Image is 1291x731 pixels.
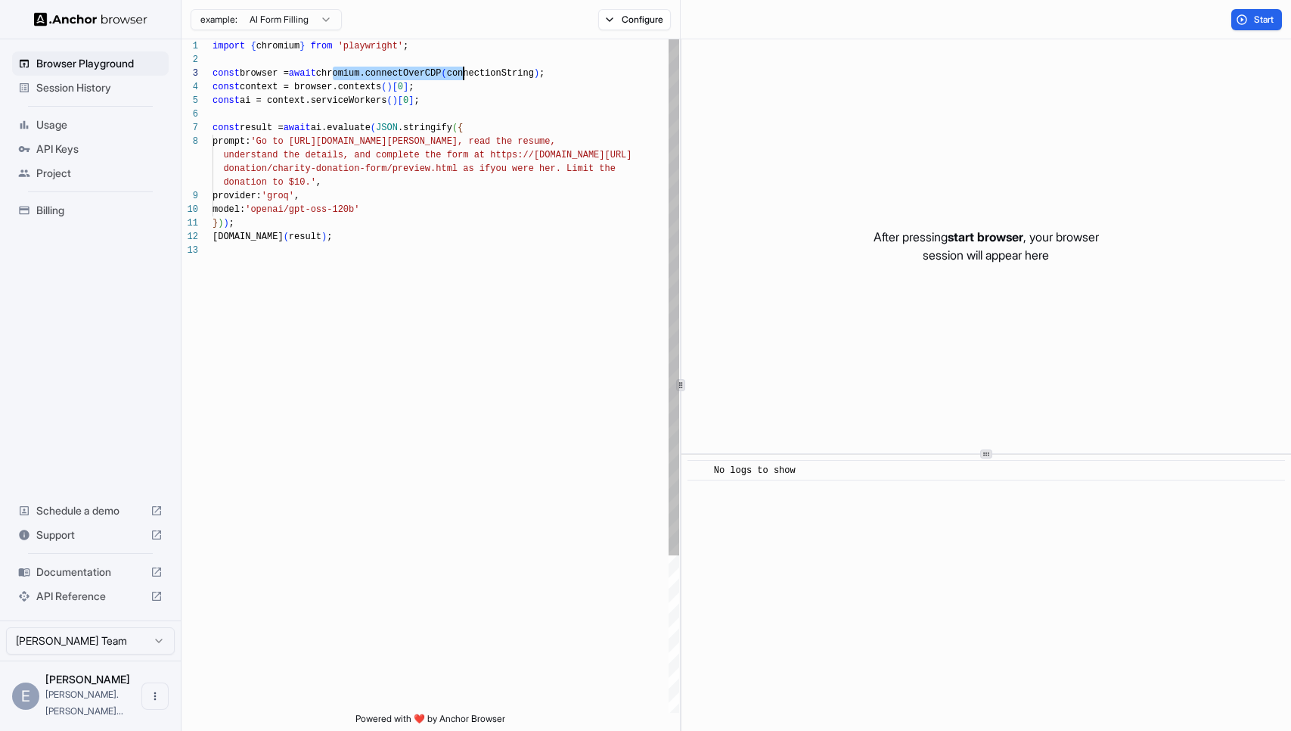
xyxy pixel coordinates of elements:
span: { [458,123,463,133]
span: result = [240,123,284,133]
div: 1 [182,39,198,53]
span: } [213,218,218,229]
p: After pressing , your browser session will appear here [874,228,1099,264]
div: 5 [182,94,198,107]
button: Open menu [141,683,169,710]
div: 9 [182,189,198,203]
span: } [299,41,305,51]
span: API Keys [36,142,163,157]
div: 3 [182,67,198,80]
div: E [12,683,39,710]
button: Configure [598,9,672,30]
span: const [213,68,240,79]
span: Eric Fondren [45,673,130,686]
span: example: [200,14,237,26]
span: context = browser.contexts [240,82,381,92]
span: ; [414,95,419,106]
span: Usage [36,117,163,132]
span: model: [213,204,245,215]
span: , [316,177,321,188]
span: 0 [398,82,403,92]
span: const [213,95,240,106]
span: const [213,123,240,133]
span: ) [534,68,539,79]
span: ai.evaluate [311,123,371,133]
span: { [250,41,256,51]
span: 'Go to [URL][DOMAIN_NAME][PERSON_NAME], re [250,136,479,147]
button: Start [1231,9,1282,30]
span: , [294,191,299,201]
div: 10 [182,203,198,216]
span: donation/charity-donation-form/preview.html as if [223,163,490,174]
span: ) [393,95,398,106]
span: 0 [403,95,408,106]
span: chromium [256,41,300,51]
span: ; [403,41,408,51]
span: ] [408,95,414,106]
div: Support [12,523,169,547]
span: provider: [213,191,262,201]
div: 8 [182,135,198,148]
span: [ [398,95,403,106]
div: 12 [182,230,198,244]
div: Session History [12,76,169,100]
span: ) [386,82,392,92]
span: ; [539,68,545,79]
span: ] [403,82,408,92]
span: import [213,41,245,51]
span: ) [321,232,327,242]
span: chromium.connectOverCDP [316,68,442,79]
span: Powered with ❤️ by Anchor Browser [355,713,505,731]
span: Project [36,166,163,181]
span: Session History [36,80,163,95]
div: 7 [182,121,198,135]
div: 2 [182,53,198,67]
span: result [289,232,321,242]
span: Billing [36,203,163,218]
div: Billing [12,198,169,222]
span: ( [386,95,392,106]
div: API Reference [12,584,169,608]
span: API Reference [36,589,144,604]
span: ( [441,68,446,79]
span: await [289,68,316,79]
span: Schedule a demo [36,503,144,518]
span: prompt: [213,136,250,147]
span: ​ [695,463,703,478]
span: ( [452,123,458,133]
span: from [311,41,333,51]
div: API Keys [12,137,169,161]
span: eric.n.fondren@gmail.com [45,689,123,717]
span: ; [327,232,332,242]
span: you were her. Limit the [490,163,616,174]
span: 'openai/gpt-oss-120b' [245,204,359,215]
span: understand the details, and complete the form at h [223,150,495,160]
span: Support [36,527,144,543]
span: Start [1254,14,1275,26]
span: await [284,123,311,133]
div: 11 [182,216,198,230]
div: Schedule a demo [12,499,169,523]
span: ) [223,218,228,229]
span: Browser Playground [36,56,163,71]
span: .stringify [398,123,452,133]
span: ( [284,232,289,242]
span: 'groq' [262,191,294,201]
span: No logs to show [714,465,796,476]
div: Browser Playground [12,51,169,76]
div: 13 [182,244,198,257]
img: Anchor Logo [34,12,147,26]
span: ttps://[DOMAIN_NAME][URL] [495,150,632,160]
span: ( [381,82,386,92]
div: Usage [12,113,169,137]
span: const [213,82,240,92]
div: 6 [182,107,198,121]
span: Documentation [36,565,144,580]
div: Documentation [12,560,169,584]
span: browser = [240,68,289,79]
span: start browser [948,229,1023,244]
span: ( [371,123,376,133]
span: JSON [376,123,398,133]
span: ; [408,82,414,92]
span: 'playwright' [338,41,403,51]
